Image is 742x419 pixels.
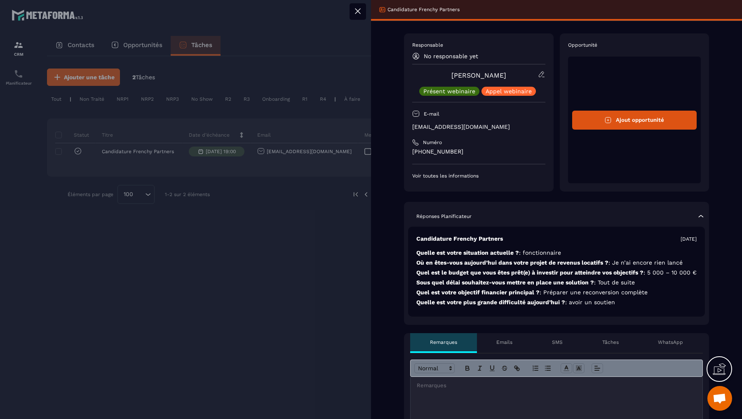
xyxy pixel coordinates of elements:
p: Candidature Frenchy Partners [387,6,460,13]
p: No responsable yet [424,53,478,59]
div: Ouvrir le chat [707,386,732,411]
p: [PHONE_NUMBER] [412,148,545,156]
p: SMS [552,339,563,346]
p: WhatsApp [658,339,683,346]
p: Sous quel délai souhaitez-vous mettre en place une solution ? [416,279,697,286]
p: Quel est votre objectif financier principal ? [416,289,697,296]
p: Réponses Planificateur [416,213,472,220]
p: Tâches [602,339,619,346]
p: Présent webinaire [423,88,475,94]
p: Quelle est votre situation actuelle ? [416,249,697,257]
p: Candidature Frenchy Partners [416,235,503,243]
p: Emails [496,339,512,346]
p: Quel est le budget que vous êtes prêt(e) à investir pour atteindre vos objectifs ? [416,269,697,277]
p: Quelle est votre plus grande difficulté aujourd’hui ? [416,298,697,306]
span: : avoir un soutien [565,299,615,305]
p: Où en êtes-vous aujourd’hui dans votre projet de revenus locatifs ? [416,259,697,267]
span: : Préparer une reconversion complète [540,289,648,296]
p: Remarques [430,339,457,346]
p: [EMAIL_ADDRESS][DOMAIN_NAME] [412,123,545,131]
p: Opportunité [568,42,701,48]
p: E-mail [424,111,439,117]
p: Numéro [423,139,442,146]
p: Appel webinaire [486,88,532,94]
span: : fonctionnaire [519,249,561,256]
button: Ajout opportunité [572,111,697,130]
p: Responsable [412,42,545,48]
a: [PERSON_NAME] [451,71,506,79]
span: : 5 000 – 10 000 € [643,269,697,276]
span: : Je n’ai encore rien lancé [608,259,683,266]
p: [DATE] [681,236,697,242]
span: : Tout de suite [594,279,635,286]
p: Voir toutes les informations [412,173,545,179]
